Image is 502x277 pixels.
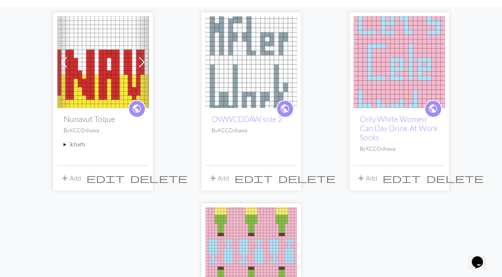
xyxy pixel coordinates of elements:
a: OWWCDDAW sole 2 [205,57,297,65]
img: OWWCDDAW sole 2 [205,16,297,108]
i: Edit [86,173,125,183]
i: public [428,101,438,117]
a: Sock Body [205,248,297,256]
button: Add [354,171,380,186]
span: edit [86,173,125,184]
span: delete [278,173,336,184]
button: Delete [424,171,486,186]
button: Delete [127,171,190,186]
a: public [128,100,146,118]
span: public [280,102,290,115]
span: add [208,173,218,184]
span: add [356,173,366,184]
p: By KCCOshawa [212,127,291,134]
a: public [276,100,294,118]
button: Edit [84,171,127,186]
button: Add [205,171,232,186]
span: edit [383,173,421,184]
span: delete [130,173,188,184]
iframe: chat widget [469,245,494,269]
a: Sole [354,57,445,65]
p: By KCCOshawa [360,145,439,153]
p: By KCCOshawa [64,127,143,134]
a: OWWCDDAW sole 2 [212,114,282,124]
a: Nunavut Toque [57,57,149,65]
h2: Nunavut Toque [64,114,143,124]
i: Edit [383,173,421,183]
span: edit [234,173,273,184]
i: Edit [234,173,273,183]
img: Nunavut Toque [57,16,149,108]
a: Only White Women Can Day Drink At Work Socks [360,114,438,142]
button: Delete [275,171,338,186]
i: public [132,101,142,117]
a: public [424,100,442,118]
span: add [60,173,70,184]
button: Edit [232,171,275,186]
button: Edit [380,171,424,186]
summary: 3charts [64,141,143,148]
span: public [428,102,438,115]
button: Add [57,171,84,186]
i: public [280,101,290,117]
img: Sole [354,16,445,108]
span: delete [426,173,484,184]
span: public [132,102,142,115]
